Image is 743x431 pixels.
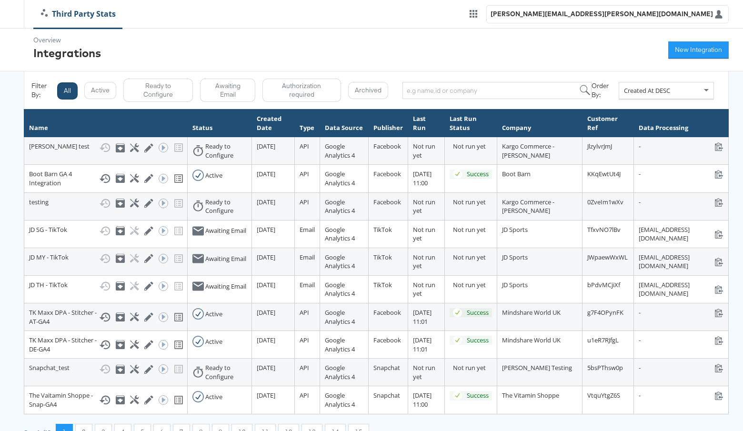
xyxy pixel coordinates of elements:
th: Last Run Status [445,110,497,137]
button: Awaiting Email [200,79,255,102]
th: Last Run [408,110,445,137]
span: Google Analytics 4 [325,391,355,409]
div: Active [205,310,222,319]
span: TfxvNO7lBv [587,225,621,234]
div: Not run yet [453,225,492,234]
span: JlzylvrJmJ [587,142,612,150]
th: Data Source [320,110,369,137]
span: [DATE] 11:00 [413,391,432,409]
span: Not run yet [413,281,435,298]
div: TK Maxx DPA - Stitcher - AT-GA4 [29,308,182,326]
svg: View missing tracking codes [173,339,184,351]
span: Facebook [373,308,401,317]
span: API [300,363,309,372]
th: Company [497,110,582,137]
span: Email [300,253,315,261]
span: 0ZveIm1wXv [587,198,623,206]
div: - [639,391,723,400]
span: [DATE] [257,281,275,289]
span: Email [300,225,315,234]
span: Facebook [373,336,401,344]
input: e.g name,id or company [402,82,592,99]
span: API [300,170,309,178]
span: KKqEwtUt4J [587,170,621,178]
div: Active [205,392,222,401]
button: Ready to Configure [123,79,193,102]
div: Awaiting Email [205,254,246,263]
th: Status [187,110,251,137]
span: Not run yet [413,142,435,160]
div: [EMAIL_ADDRESS][DOMAIN_NAME] [639,253,723,271]
div: Active [205,337,222,346]
span: [DATE] [257,391,275,400]
div: [EMAIL_ADDRESS][DOMAIN_NAME] [639,281,723,298]
th: Data Processing [633,110,728,137]
span: g7F4OPynFK [587,308,623,317]
span: Google Analytics 4 [325,253,355,271]
span: API [300,142,309,150]
button: Active [84,82,116,99]
div: - [639,142,723,151]
button: All [57,82,78,100]
span: Google Analytics 4 [325,198,355,215]
span: Facebook [373,170,401,178]
a: Third Party Stats [34,9,123,20]
span: JD Sports [502,253,528,261]
span: API [300,336,309,344]
span: Snapchat [373,391,400,400]
span: TikTok [373,225,392,234]
span: JD Sports [502,281,528,289]
div: TK Maxx DPA - Stitcher - DE-GA4 [29,336,182,353]
div: The Vaitamin Shoppe -Snap-GA4 [29,391,182,409]
div: - [639,308,723,317]
span: [DATE] [257,225,275,234]
span: Google Analytics 4 [325,363,355,381]
span: Google Analytics 4 [325,225,355,243]
div: Ready to Configure [205,142,247,160]
div: Ready to Configure [205,363,247,381]
span: Kargo Commerce - [PERSON_NAME] [502,142,554,160]
div: Boot Barn GA 4 Integration [29,170,182,187]
span: [DATE] 11:01 [413,308,432,326]
span: TikTok [373,281,392,289]
div: - [639,170,723,179]
th: Publisher [369,110,408,137]
span: Google Analytics 4 [325,308,355,326]
div: [PERSON_NAME][EMAIL_ADDRESS][PERSON_NAME][DOMAIN_NAME] [491,10,713,19]
span: Boot Barn [502,170,531,178]
span: Email [300,281,315,289]
div: [EMAIL_ADDRESS][DOMAIN_NAME] [639,225,723,243]
div: Awaiting Email [205,226,246,235]
span: JWpaewWxWL [587,253,628,261]
button: Authorization required [262,79,341,102]
div: Not run yet [453,142,492,151]
div: Success [467,170,489,179]
div: - [639,336,723,345]
span: VtquYtgZ6S [587,391,620,400]
div: testing [29,198,182,209]
span: The Vitamin Shoppe [502,391,559,400]
span: Google Analytics 4 [325,336,355,353]
div: Not run yet [453,253,492,262]
div: Filter By: [31,81,57,99]
span: bPdvMCjiXf [587,281,620,289]
div: [PERSON_NAME] test [29,142,182,153]
span: [DATE] 11:01 [413,336,432,353]
div: JD TH - TikTok [29,281,182,292]
span: Google Analytics 4 [325,142,355,160]
button: New Integration [668,41,729,59]
div: - [639,198,723,207]
svg: View missing tracking codes [173,394,184,406]
svg: View missing tracking codes [173,173,184,184]
span: Facebook [373,142,401,150]
span: JD Sports [502,225,528,234]
th: Customer Ref [582,110,633,137]
span: Google Analytics 4 [325,281,355,298]
span: Mindshare World UK [502,336,561,344]
span: [DATE] [257,336,275,344]
span: [DATE] [257,253,275,261]
div: Awaiting Email [205,282,246,291]
svg: View missing tracking codes [173,311,184,323]
span: [PERSON_NAME] Testing [502,363,572,372]
th: Name [24,110,188,137]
